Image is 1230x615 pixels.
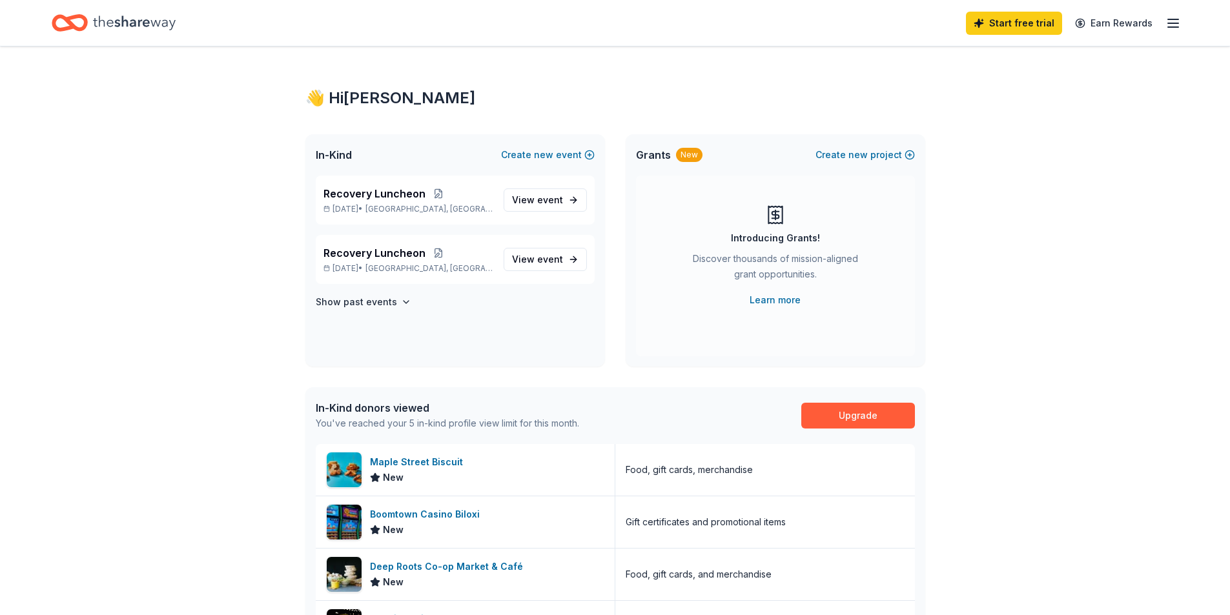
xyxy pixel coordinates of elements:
span: new [534,147,553,163]
span: New [383,574,404,590]
button: Createnewevent [501,147,595,163]
div: Gift certificates and promotional items [626,514,786,530]
p: [DATE] • [323,263,493,274]
span: Recovery Luncheon [323,245,425,261]
img: Image for Boomtown Casino Biloxi [327,505,362,539]
div: Food, gift cards, merchandise [626,462,753,478]
span: event [537,254,563,265]
span: Recovery Luncheon [323,186,425,201]
div: You've reached your 5 in-kind profile view limit for this month. [316,416,579,431]
span: [GEOGRAPHIC_DATA], [GEOGRAPHIC_DATA] [365,204,493,214]
span: New [383,470,404,485]
p: [DATE] • [323,204,493,214]
span: new [848,147,868,163]
h4: Show past events [316,294,397,310]
a: View event [504,248,587,271]
img: Image for Maple Street Biscuit [327,452,362,487]
div: Maple Street Biscuit [370,454,468,470]
div: 👋 Hi [PERSON_NAME] [305,88,925,108]
div: In-Kind donors viewed [316,400,579,416]
div: Boomtown Casino Biloxi [370,507,485,522]
div: Discover thousands of mission-aligned grant opportunities. [688,251,863,287]
a: Start free trial [966,12,1062,35]
a: Home [52,8,176,38]
div: Food, gift cards, and merchandise [626,567,772,582]
div: Introducing Grants! [731,230,820,246]
span: In-Kind [316,147,352,163]
button: Createnewproject [815,147,915,163]
span: View [512,252,563,267]
a: Upgrade [801,403,915,428]
a: Learn more [750,292,801,308]
img: Image for Deep Roots Co-op Market & Café [327,557,362,592]
span: Grants [636,147,671,163]
button: Show past events [316,294,411,310]
span: View [512,192,563,208]
div: New [676,148,702,162]
a: View event [504,188,587,212]
span: event [537,194,563,205]
a: Earn Rewards [1067,12,1160,35]
span: [GEOGRAPHIC_DATA], [GEOGRAPHIC_DATA] [365,263,493,274]
div: Deep Roots Co-op Market & Café [370,559,528,574]
span: New [383,522,404,538]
